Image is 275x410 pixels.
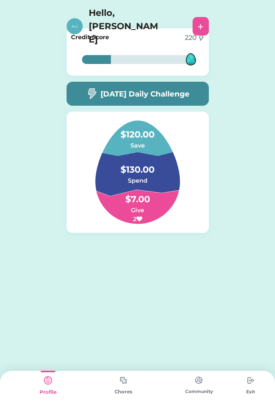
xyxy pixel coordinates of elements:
[197,21,204,32] div: +
[161,388,237,395] div: Community
[101,156,174,176] h4: $130.00
[101,206,174,215] h6: Give
[101,88,190,99] h5: [DATE] Daily Challenge
[101,215,174,224] h6: 2
[116,373,131,387] img: type%3Dchores%2C%20state%3Ddefault.svg
[86,88,98,99] img: image-flash-1--flash-power-connect-charge-electricity-lightning.svg
[86,388,161,396] div: Chores
[101,176,174,185] h6: Spend
[78,121,198,224] img: Group%201.svg
[191,373,206,387] img: type%3Dchores%2C%20state%3Ddefault.svg
[101,141,174,150] h6: Save
[243,373,258,388] img: type%3Dchores%2C%20state%3Ddefault.svg
[101,185,174,206] h4: $7.00
[41,373,55,388] img: type%3Dkids%2C%20state%3Dselected.svg
[10,389,86,396] div: Profile
[89,6,163,46] h4: Hello, [PERSON_NAME]
[179,47,203,71] img: MFN-Bird-Blue-Egg.svg
[101,121,174,141] h4: $120.00
[237,389,265,395] div: Exit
